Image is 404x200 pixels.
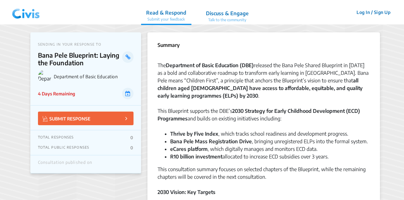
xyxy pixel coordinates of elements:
img: navlogo.png [9,3,42,22]
strong: 2030 Vision: Key Targets [158,189,215,195]
p: 0 [130,145,133,150]
p: Talk to the community [206,17,249,23]
strong: Bana Pele Mass Registration Drive [170,138,252,145]
p: TOTAL RESPONSES [38,135,74,140]
div: The released the Bana Pele Shared Blueprint in [DATE] as a bold and collaborative roadmap to tran... [158,61,370,107]
li: , bringing unregistered ELPs into the formal system. [170,138,370,145]
strong: all children aged [DEMOGRAPHIC_DATA] have access to affordable, equitable, and quality early lear... [158,77,363,99]
li: , which digitally manages and monitors ECD data. [170,145,370,153]
li: allocated to increase ECD subsidies over 3 years. [170,153,370,160]
button: SUBMIT RESPONSE [38,112,134,125]
p: Discuss & Engage [206,10,249,17]
p: 4 Days Remaining [38,90,75,97]
div: Consultation published on [38,160,92,168]
p: SUBMIT RESPONSE [43,115,90,122]
strong: 2030 Strategy for Early Childhood Development (ECD) Programmes [158,108,360,122]
strong: Thrive by Five Index [170,131,218,137]
p: SENDING IN YOUR RESPONSE TO [38,42,134,46]
p: 0 [130,135,133,140]
img: Vector.jpg [43,116,48,121]
strong: Department of Basic Education (DBE) [166,62,254,68]
img: Department of Basic Education logo [38,70,51,83]
p: Submit your feedback [146,16,186,22]
div: This Blueprint supports the DBE’s and builds on existing initiatives including: [158,107,370,130]
p: Summary [158,41,180,49]
p: TOTAL PUBLIC RESPONSES [38,145,90,150]
strong: investment [196,153,222,160]
p: Bana Pele Blueprint: Laying the Foundation [38,51,122,67]
strong: eCares platform [170,146,208,152]
div: This consultation summary focuses on selected chapters of the Blueprint, while the remaining chap... [158,165,370,188]
p: Department of Basic Education [54,74,134,79]
p: Read & Respond [146,9,186,16]
strong: R10 billion [170,153,194,160]
li: , which tracks school readiness and development progress. [170,130,370,138]
button: Log In / Sign Up [352,7,395,17]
